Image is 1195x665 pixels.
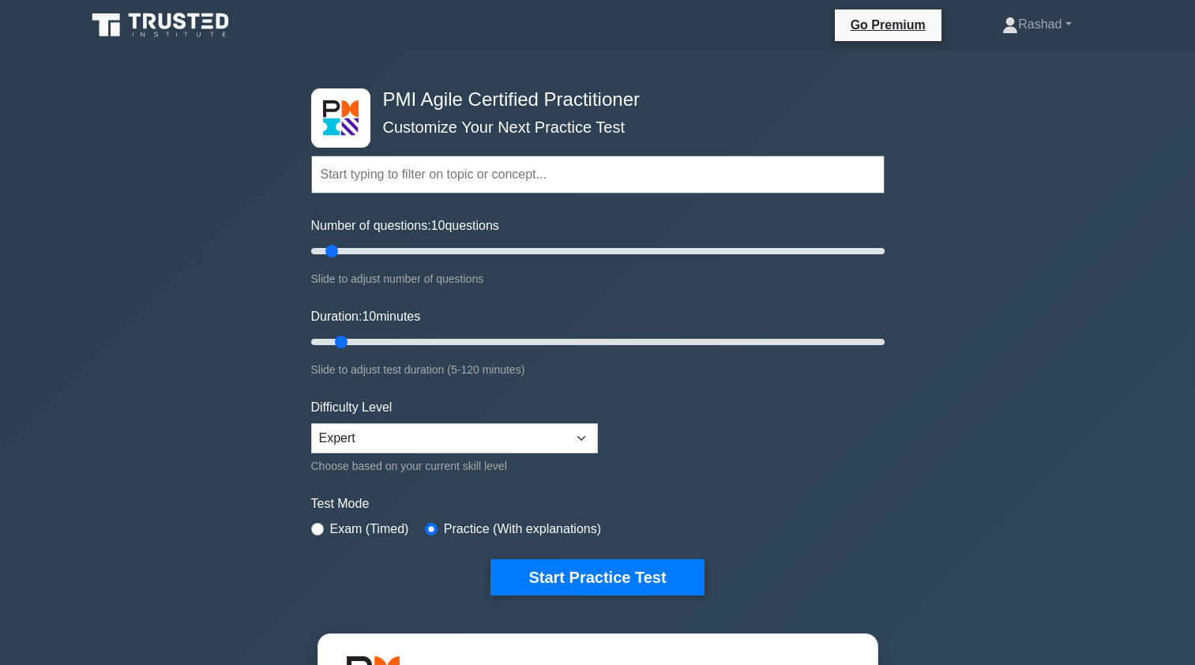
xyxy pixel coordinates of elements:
[841,15,935,35] a: Go Premium
[311,398,393,417] label: Difficulty Level
[311,156,885,193] input: Start typing to filter on topic or concept...
[311,360,885,379] div: Slide to adjust test duration (5-120 minutes)
[490,559,704,595] button: Start Practice Test
[311,216,499,235] label: Number of questions: questions
[377,88,807,111] h4: PMI Agile Certified Practitioner
[431,219,445,232] span: 10
[311,494,885,513] label: Test Mode
[311,307,421,326] label: Duration: minutes
[311,269,885,288] div: Slide to adjust number of questions
[362,310,376,323] span: 10
[964,9,1109,40] a: Rashad
[311,456,598,475] div: Choose based on your current skill level
[444,520,601,539] label: Practice (With explanations)
[330,520,409,539] label: Exam (Timed)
